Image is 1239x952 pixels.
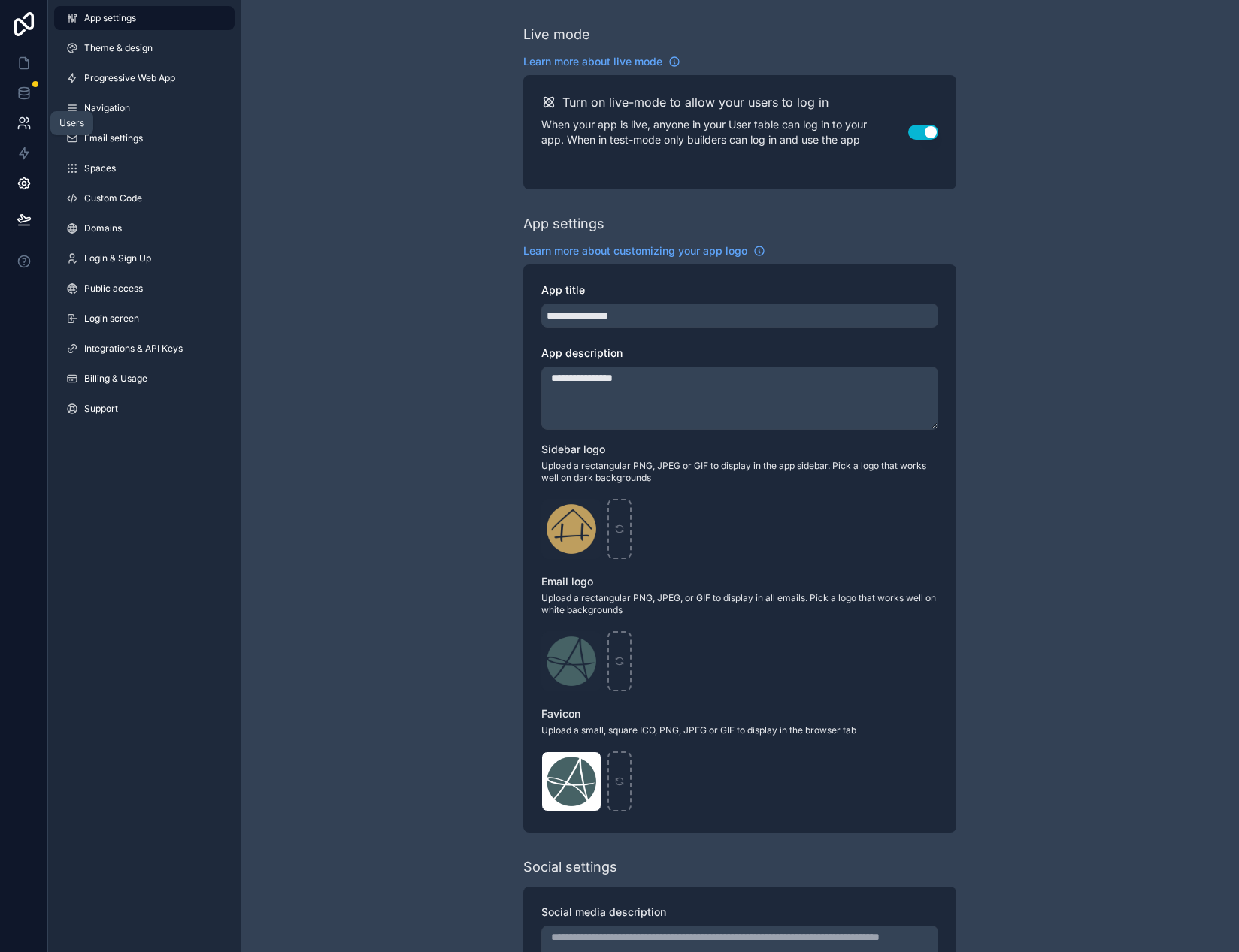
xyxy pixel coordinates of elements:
[54,156,235,180] a: Spaces
[84,192,142,204] span: Custom Code
[541,117,908,147] p: When your app is live, anyone in your User table can log in to your app. When in test-mode only b...
[523,243,765,258] a: Learn more about customizing your app logo
[84,313,139,325] span: Login screen
[84,252,151,264] span: Login & Sign Up
[84,222,122,234] span: Domains
[541,283,585,296] span: App title
[541,460,938,484] span: Upload a rectangular PNG, JPEG or GIF to display in the app sidebar. Pick a logo that works well ...
[54,337,235,361] a: Integrations & API Keys
[54,367,235,391] a: Billing & Usage
[84,102,130,114] span: Navigation
[84,42,153,54] span: Theme & design
[84,12,136,24] span: App settings
[523,213,604,234] div: App settings
[523,54,662,69] span: Learn more about live mode
[523,54,680,69] a: Learn more about live mode
[84,343,183,355] span: Integrations & API Keys
[54,216,235,240] a: Domains
[541,443,605,455] span: Sidebar logo
[84,162,116,174] span: Spaces
[84,283,143,295] span: Public access
[54,246,235,270] a: Login & Sign Up
[54,6,235,30] a: App settings
[54,96,235,120] a: Navigation
[54,36,235,60] a: Theme & design
[59,117,84,129] div: Users
[54,397,235,421] a: Support
[541,707,580,720] span: Favicon
[523,857,617,878] div: Social settings
[84,373,147,385] span: Billing & Usage
[523,243,747,258] span: Learn more about customizing your app logo
[541,346,623,359] span: App description
[84,132,143,144] span: Email settings
[541,592,938,616] span: Upload a rectangular PNG, JPEG, or GIF to display in all emails. Pick a logo that works well on w...
[562,93,829,111] h2: Turn on live-mode to allow your users to log in
[84,72,175,84] span: Progressive Web App
[54,307,235,331] a: Login screen
[541,724,938,736] span: Upload a small, square ICO, PNG, JPEG or GIF to display in the browser tab
[54,277,235,301] a: Public access
[54,126,235,150] a: Email settings
[84,403,118,415] span: Support
[541,575,593,588] span: Email logo
[541,905,666,918] span: Social media description
[54,186,235,210] a: Custom Code
[54,66,235,90] a: Progressive Web App
[523,24,590,45] div: Live mode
